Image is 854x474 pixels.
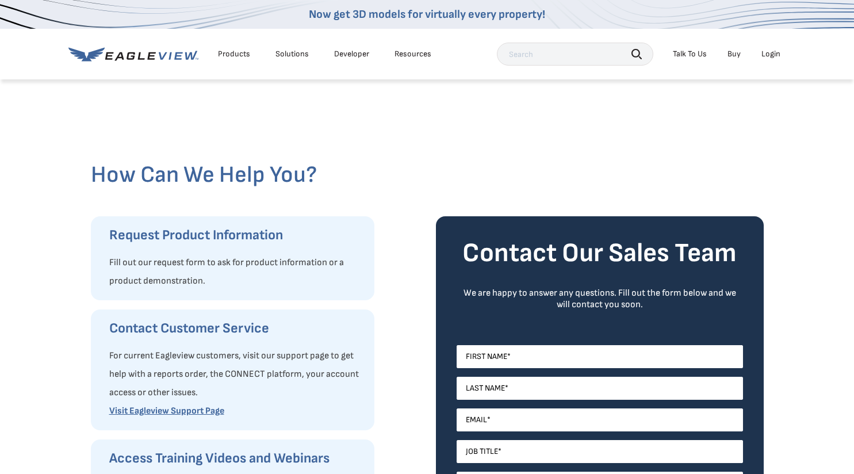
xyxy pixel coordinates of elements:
p: For current Eagleview customers, visit our support page to get help with a reports order, the CON... [109,347,363,402]
h2: How Can We Help You? [91,161,764,189]
div: Talk To Us [673,49,707,59]
h3: Contact Customer Service [109,319,363,338]
a: Now get 3D models for virtually every property! [309,7,545,21]
a: Visit Eagleview Support Page [109,406,224,416]
h3: Access Training Videos and Webinars [109,449,363,468]
p: Fill out our request form to ask for product information or a product demonstration. [109,254,363,290]
div: Login [761,49,780,59]
a: Buy [727,49,741,59]
input: Search [497,43,653,66]
div: Solutions [275,49,309,59]
a: Developer [334,49,369,59]
strong: Contact Our Sales Team [462,238,737,269]
div: We are happy to answer any questions. Fill out the form below and we will contact you soon. [457,288,743,311]
div: Resources [395,49,431,59]
h3: Request Product Information [109,226,363,244]
div: Products [218,49,250,59]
